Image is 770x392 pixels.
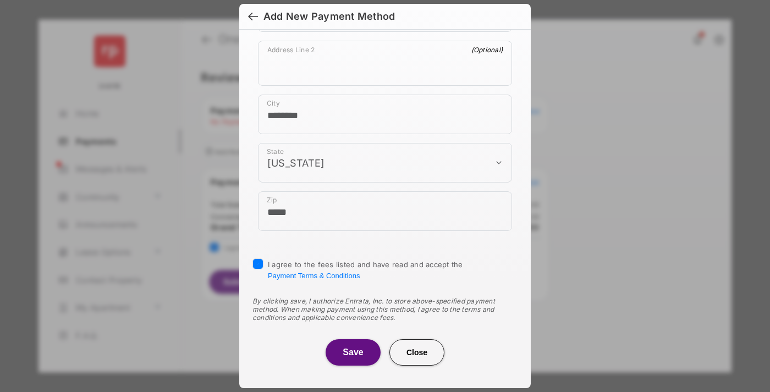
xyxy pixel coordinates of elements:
button: Close [389,339,444,366]
div: payment_method_screening[postal_addresses][locality] [258,95,512,134]
div: By clicking save, I authorize Entrata, Inc. to store above-specified payment method. When making ... [252,297,518,322]
button: I agree to the fees listed and have read and accept the [268,272,360,280]
div: Add New Payment Method [263,10,395,23]
div: payment_method_screening[postal_addresses][administrativeArea] [258,143,512,183]
div: payment_method_screening[postal_addresses][postalCode] [258,191,512,231]
div: payment_method_screening[postal_addresses][addressLine2] [258,41,512,86]
span: I agree to the fees listed and have read and accept the [268,260,463,280]
button: Save [326,339,381,366]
